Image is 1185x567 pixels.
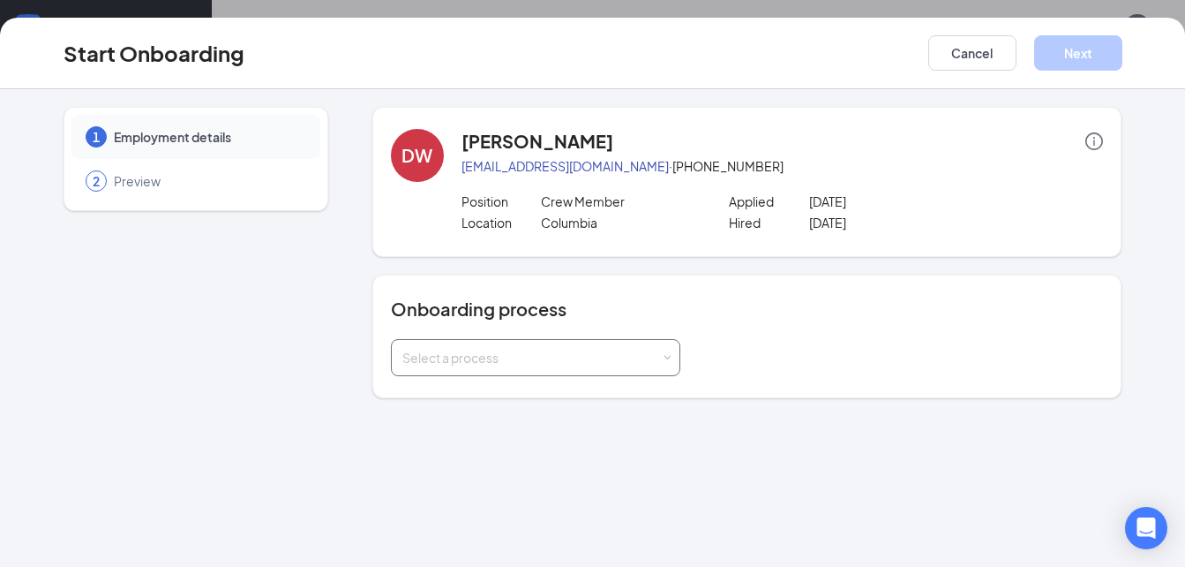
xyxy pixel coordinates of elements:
p: Applied [729,193,809,210]
span: 2 [93,172,100,190]
h4: Onboarding process [391,297,1104,321]
p: [DATE] [809,193,970,210]
button: Cancel [928,35,1016,71]
span: info-circle [1085,132,1103,150]
p: Columbia [541,214,701,231]
p: Hired [729,214,809,231]
span: 1 [93,128,100,146]
p: · [PHONE_NUMBER] [461,157,1104,175]
span: Employment details [114,128,303,146]
div: Select a process [402,349,661,367]
p: Position [461,193,542,210]
div: Open Intercom Messenger [1125,507,1167,549]
span: Preview [114,172,303,190]
h3: Start Onboarding [64,38,244,68]
h4: [PERSON_NAME] [461,129,613,154]
p: Crew Member [541,193,701,210]
button: Next [1034,35,1122,71]
a: [EMAIL_ADDRESS][DOMAIN_NAME] [461,158,669,174]
p: Location [461,214,542,231]
div: DW [401,143,432,168]
p: [DATE] [809,214,970,231]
